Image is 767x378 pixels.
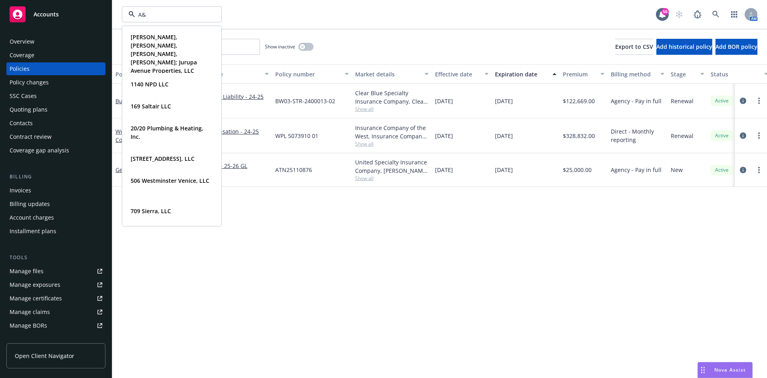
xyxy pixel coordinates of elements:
button: Effective date [432,64,492,84]
span: [DATE] [435,132,453,140]
a: Contacts [6,117,105,130]
span: Show inactive [265,43,295,50]
a: Switch app [726,6,742,22]
button: Stage [668,64,707,84]
a: Coverage gap analysis [6,144,105,157]
div: Drag to move [698,362,708,378]
a: Commercial Auto Liability - 24-25 BAUT [175,92,269,109]
a: SSC Cases [6,90,105,102]
a: Business Auto [115,97,153,105]
a: Overview [6,35,105,48]
a: Contract review [6,130,105,143]
a: Accounts [6,3,105,26]
div: Installment plans [10,225,56,238]
span: Renewal [671,97,693,105]
a: Coverage [6,49,105,62]
span: New [671,166,683,174]
div: Manage certificates [10,292,62,305]
button: Add historical policy [656,39,712,55]
span: ATN25110876 [275,166,312,174]
button: Nova Assist [697,362,753,378]
span: [DATE] [435,166,453,174]
a: Manage BORs [6,319,105,332]
div: Contacts [10,117,33,130]
div: Clear Blue Specialty Insurance Company, Clear Blue Insurance Group, Risk Transfer Partners [355,89,429,106]
strong: [STREET_ADDRESS], LLC [131,155,195,162]
span: Active [714,97,730,104]
a: Start snowing [671,6,687,22]
a: Manage exposures [6,278,105,291]
div: Contract review [10,130,52,143]
strong: [PERSON_NAME], [PERSON_NAME], [PERSON_NAME], [PERSON_NAME]; Jurupa Avenue Properties, LLC [131,33,197,74]
div: Billing method [611,70,656,78]
span: Add BOR policy [715,43,757,50]
a: Installment plans [6,225,105,238]
span: [DATE] [495,97,513,105]
a: more [754,96,764,106]
a: Summary of insurance [6,333,105,346]
span: Accounts [34,11,59,18]
span: Agency - Pay in full [611,97,662,105]
span: $122,669.00 [563,97,595,105]
span: Renewal [671,132,693,140]
div: Coverage gap analysis [10,144,69,157]
div: Manage claims [10,306,50,318]
div: Status [711,70,759,78]
a: circleInformation [738,131,748,140]
span: Show all [355,175,429,182]
a: Invoices [6,184,105,197]
a: Workers' Compensation - 24-25 WCOM [175,127,269,144]
div: Coverage [10,49,34,62]
input: Filter by keyword [135,10,205,19]
span: Active [714,132,730,139]
span: Show all [355,106,429,112]
strong: 1140 NPD LLC [131,80,169,88]
button: Premium [560,64,608,84]
div: Premium [563,70,596,78]
a: Billing updates [6,198,105,210]
div: Policies [10,62,30,75]
strong: 506 Westminster Venice, LLC [131,177,209,184]
a: circleInformation [738,96,748,106]
a: Policy changes [6,76,105,89]
a: Report a Bug [690,6,705,22]
span: Nova Assist [714,366,746,373]
button: Expiration date [492,64,560,84]
div: Insurance Company of the West, Insurance Company of the West (ICW) [355,124,429,140]
div: 56 [662,8,669,15]
a: Manage certificates [6,292,105,305]
button: Export to CSV [615,39,653,55]
a: circleInformation [738,165,748,175]
span: Direct - Monthly reporting [611,127,664,144]
a: more [754,165,764,175]
strong: 169 Saltair LLC [131,102,171,110]
div: Policy changes [10,76,49,89]
div: Policy number [275,70,340,78]
div: Expiration date [495,70,548,78]
strong: 20/20 Plumbing & Heating, Inc. [131,124,203,140]
span: WPL 5073910 01 [275,132,318,140]
button: Market details [352,64,432,84]
span: $328,832.00 [563,132,595,140]
strong: 709 Sierra, LLC [131,207,171,215]
a: more [754,131,764,140]
span: Show all [355,140,429,147]
span: Agency - Pay in full [611,166,662,174]
div: Effective date [435,70,480,78]
span: $25,000.00 [563,166,592,174]
button: Billing method [608,64,668,84]
span: Add historical policy [656,43,712,50]
button: Policy number [272,64,352,84]
div: Invoices [10,184,31,197]
span: Open Client Navigator [15,352,74,360]
button: Add BOR policy [715,39,757,55]
div: Quoting plans [10,103,48,116]
div: Tools [6,254,105,262]
a: Manage files [6,265,105,278]
div: Billing [6,173,105,181]
div: Policy details [115,70,160,78]
a: Quoting plans [6,103,105,116]
a: Policies [6,62,105,75]
div: Billing updates [10,198,50,210]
